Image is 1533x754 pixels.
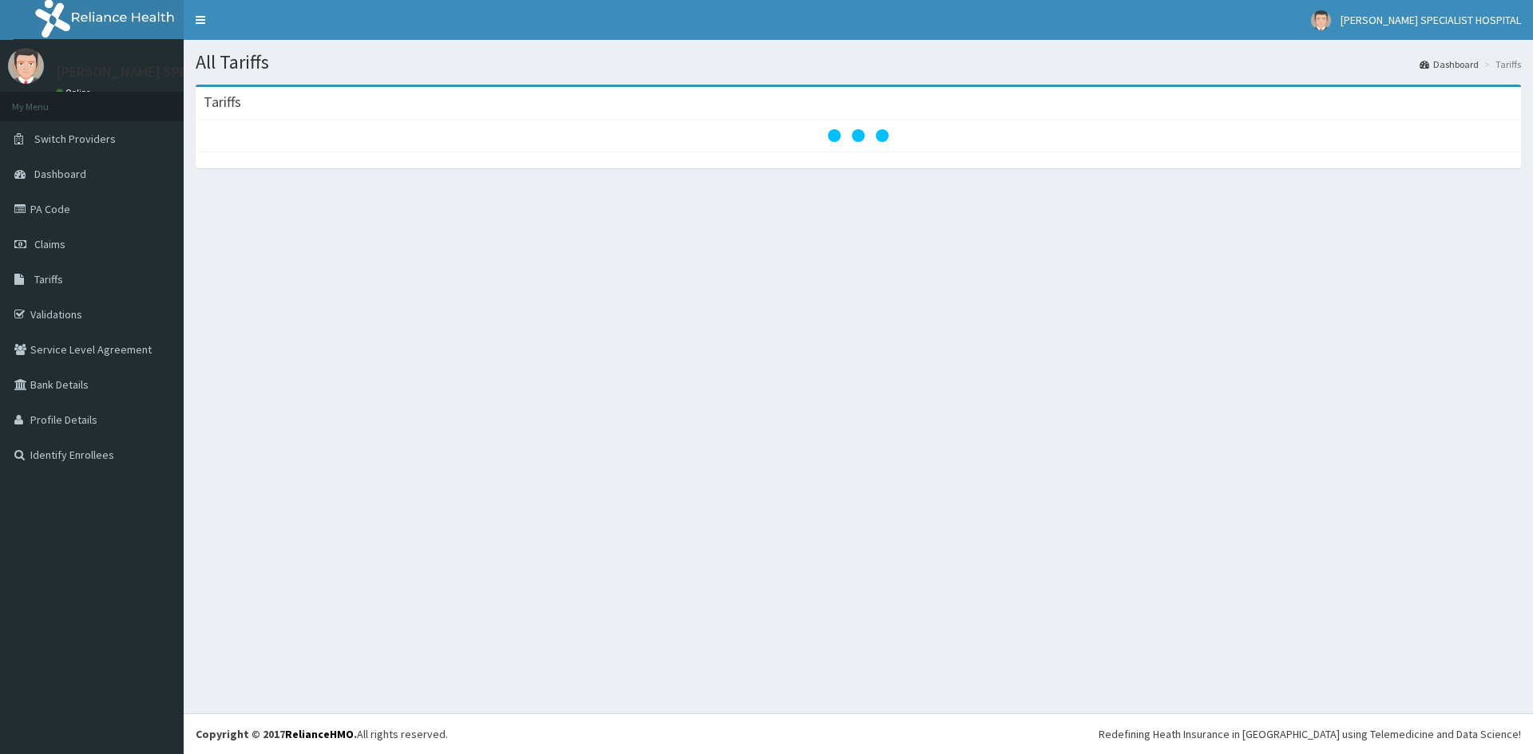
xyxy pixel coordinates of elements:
[826,104,890,168] svg: audio-loading
[1311,10,1331,30] img: User Image
[204,95,241,109] h3: Tariffs
[34,167,86,181] span: Dashboard
[56,65,300,79] p: [PERSON_NAME] SPECIALIST HOSPITAL
[1099,726,1521,742] div: Redefining Heath Insurance in [GEOGRAPHIC_DATA] using Telemedicine and Data Science!
[1480,57,1521,71] li: Tariffs
[1420,57,1479,71] a: Dashboard
[196,727,357,741] strong: Copyright © 2017 .
[34,237,65,251] span: Claims
[34,272,63,286] span: Tariffs
[56,87,94,98] a: Online
[1341,13,1521,27] span: [PERSON_NAME] SPECIALIST HOSPITAL
[196,52,1521,73] h1: All Tariffs
[184,713,1533,754] footer: All rights reserved.
[8,48,44,84] img: User Image
[34,132,116,146] span: Switch Providers
[285,727,354,741] a: RelianceHMO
